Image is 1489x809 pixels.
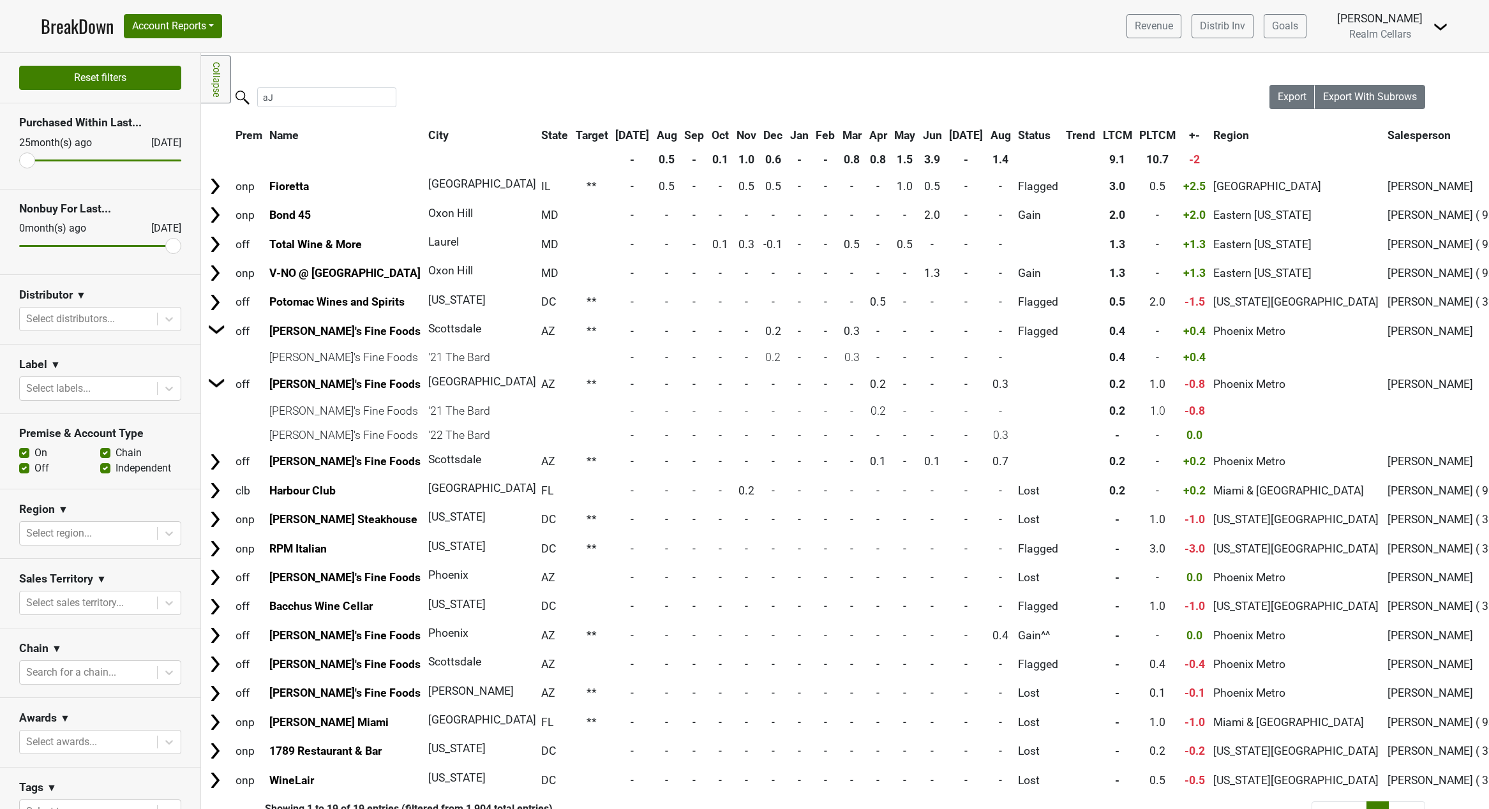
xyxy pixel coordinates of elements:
span: 2.0 [1109,209,1125,221]
span: - [824,295,827,308]
td: - [866,346,890,369]
th: Nov: activate to sort column ascending [733,124,759,147]
span: +1.3 [1183,238,1206,251]
span: Laurel [428,235,459,248]
span: [US_STATE] [428,293,486,306]
td: off [232,317,266,345]
span: AZ [541,378,555,390]
span: 0.2 [765,325,781,338]
div: [PERSON_NAME] [1337,10,1423,27]
span: - [1156,209,1159,221]
span: DC [541,295,556,308]
span: [GEOGRAPHIC_DATA] [428,375,536,388]
td: onp [232,172,266,200]
th: State: activate to sort column ascending [538,124,571,147]
td: - [947,346,987,369]
th: LTCM: activate to sort column ascending [1100,124,1135,147]
span: [PERSON_NAME] [1388,180,1473,193]
span: - [824,267,827,279]
span: ▼ [52,641,62,657]
span: - [772,295,775,308]
span: 1.3 [1109,267,1125,279]
a: 1789 Restaurant & Bar [269,745,382,757]
span: ▼ [60,711,70,726]
img: Arrow right [206,177,225,196]
span: 0.3 [738,238,754,251]
span: - [903,378,906,390]
span: - [745,378,748,390]
a: Total Wine & More [269,238,362,251]
th: Jan: activate to sort column ascending [787,124,812,147]
a: Distrib Inv [1192,14,1253,38]
span: 1.3 [924,267,940,279]
span: - [665,378,668,390]
span: 0.5 [844,238,860,251]
a: [PERSON_NAME]'s Fine Foods [269,378,421,390]
span: - [692,378,696,390]
button: Account Reports [124,14,222,38]
label: Independent [116,461,171,476]
span: - [665,238,668,251]
button: Export With Subrows [1315,85,1425,109]
span: - [850,267,853,279]
a: Potomac Wines and Spirits [269,295,405,308]
span: - [903,267,906,279]
a: [PERSON_NAME]'s Fine Foods [269,571,421,584]
span: ▼ [58,502,68,517]
th: Sep: activate to sort column ascending [682,124,708,147]
th: 0.5 [654,148,680,171]
span: 0.1 [712,238,728,251]
span: - [964,267,968,279]
td: - [654,346,680,369]
div: [DATE] [140,221,181,236]
th: 0.8 [839,148,865,171]
span: - [964,295,968,308]
span: - [631,295,634,308]
h3: Tags [19,781,43,794]
img: Arrow right [206,568,225,587]
span: - [719,180,722,193]
div: 25 month(s) ago [19,135,121,151]
span: - [631,238,634,251]
td: '21 The Bard [425,346,537,369]
span: -0.1 [763,238,782,251]
span: - [850,209,853,221]
span: - [876,325,879,338]
span: - [631,267,634,279]
span: - [798,238,801,251]
span: - [798,378,801,390]
a: WineLair [269,774,314,787]
td: - [612,346,652,369]
img: Arrow right [206,293,225,312]
img: Arrow right [206,597,225,616]
th: +-: activate to sort column ascending [1180,124,1209,147]
td: 0.3 [839,346,865,369]
span: - [692,238,696,251]
div: [DATE] [140,135,181,151]
span: AZ [541,325,555,338]
span: - [1156,267,1159,279]
a: Fioretta [269,180,309,193]
span: 0.5 [924,180,940,193]
span: 0.4 [1109,325,1125,338]
span: - [876,267,879,279]
span: Export With Subrows [1323,91,1417,103]
a: BreakDown [41,13,114,40]
span: 0.5 [659,180,675,193]
span: LTCM [1103,129,1132,142]
th: Aug: activate to sort column ascending [654,124,680,147]
td: Flagged [1015,317,1062,345]
span: ▼ [47,780,57,796]
span: Oxon Hill [428,264,473,277]
span: - [850,295,853,308]
span: - [745,295,748,308]
th: - [813,148,839,171]
span: -1.5 [1185,295,1205,308]
th: 3.9 [920,148,945,171]
span: - [999,238,1002,251]
label: On [34,445,47,461]
span: - [964,180,968,193]
th: Apr: activate to sort column ascending [866,124,890,147]
span: - [631,325,634,338]
span: - [964,238,968,251]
